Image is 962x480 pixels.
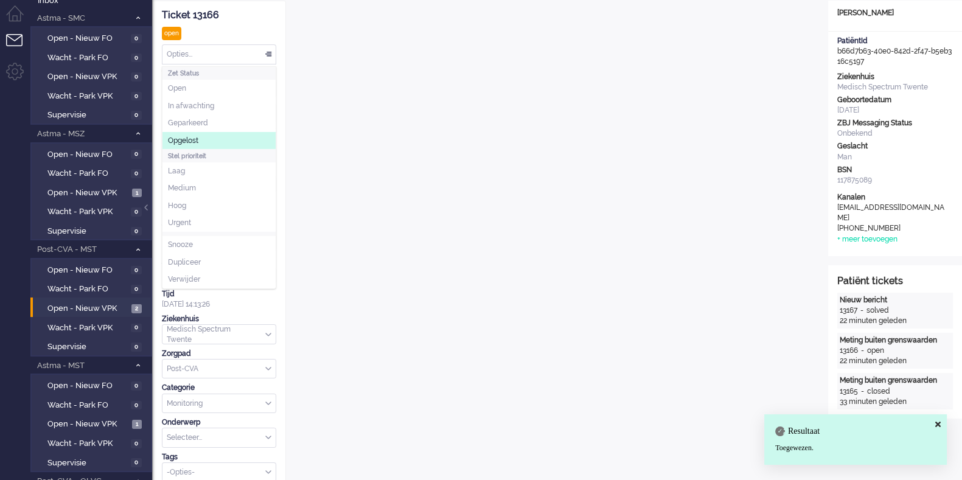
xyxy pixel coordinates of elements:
span: 2 [131,304,142,313]
a: Wacht - Park VPK 0 [35,204,151,218]
a: Supervisie 0 [35,224,151,237]
div: Geslacht [837,141,953,151]
div: Medisch Spectrum Twente [837,82,953,92]
span: Verwijder [168,274,200,285]
div: Meting buiten grenswaarden [840,375,950,386]
span: 0 [131,72,142,82]
div: Meting buiten grenswaarden [840,335,950,346]
span: 0 [131,266,142,275]
a: Supervisie 0 [35,108,151,121]
span: 0 [131,458,142,467]
div: open [162,27,181,40]
span: 0 [131,324,142,333]
a: Open - Nieuw FO 0 [35,263,151,276]
a: Supervisie 0 [35,456,151,469]
span: 0 [131,169,142,178]
span: Wacht - Park VPK [47,91,128,102]
span: Post-CVA - MST [35,244,130,256]
span: Zet Status [168,69,199,77]
li: Urgent [162,214,276,232]
span: Supervisie [47,226,128,237]
span: Open - Nieuw VPK [47,303,128,315]
div: Tijd [162,289,276,299]
div: b66d7b63-40e0-842d-2f47-b5eb316c5197 [828,36,962,67]
div: closed [867,386,890,397]
span: Astma - SMC [35,13,130,24]
li: In afwachting [162,97,276,115]
a: Wacht - Park FO 0 [35,166,151,179]
div: 13166 [840,346,858,356]
span: 0 [131,207,142,217]
div: BSN [837,165,953,175]
div: - [857,305,866,316]
span: Medium [168,183,196,193]
span: Wacht - Park FO [47,283,128,295]
li: Tickets menu [6,34,33,61]
div: Zorgpad [162,349,276,359]
li: Snooze [162,236,276,254]
div: - [858,386,867,397]
span: Urgent [168,218,191,228]
a: Open - Nieuw FO 0 [35,31,151,44]
div: Ticket 13166 [162,9,276,23]
li: Hoog [162,197,276,215]
span: Wacht - Park VPK [47,438,128,450]
span: Dupliceer [168,257,201,268]
span: In afwachting [168,101,214,111]
span: Open - Nieuw FO [47,265,128,276]
span: 1 [132,189,142,198]
span: Stel prioriteit [168,151,206,160]
span: 0 [131,439,142,448]
div: [DATE] [837,105,953,116]
span: Open - Nieuw VPK [47,187,129,199]
div: 33 minuten geleden [840,397,950,407]
span: Open - Nieuw FO [47,33,128,44]
span: Open - Nieuw FO [47,380,128,392]
li: Stel prioriteit [162,149,276,232]
span: Laag [168,166,185,176]
div: 22 minuten geleden [840,316,950,326]
div: [PHONE_NUMBER] [837,223,947,234]
li: Open [162,80,276,97]
div: solved [866,305,889,316]
span: 0 [131,401,142,410]
a: Wacht - Park FO 0 [35,50,151,64]
div: + meer toevoegen [837,234,898,245]
a: Open - Nieuw FO 0 [35,378,151,392]
a: Wacht - Park VPK 0 [35,321,151,334]
span: Hoog [168,201,186,211]
h4: Resultaat [775,426,936,436]
span: Wacht - Park VPK [47,322,128,334]
span: Wacht - Park VPK [47,206,128,218]
div: Onbekend [837,128,953,139]
span: Astma - MSZ [35,128,130,140]
div: 22 minuten geleden [840,356,950,366]
a: Open - Nieuw VPK 2 [35,301,151,315]
span: Wacht - Park FO [47,400,128,411]
span: Open - Nieuw FO [47,149,128,161]
span: 0 [131,227,142,236]
ul: Zet Status [162,80,276,149]
li: Laag [162,162,276,180]
span: 0 [131,381,142,391]
li: Opgelost [162,132,276,150]
div: [DATE] 14:13:26 [162,289,276,310]
span: Open - Nieuw VPK [47,71,128,83]
a: Supervisie 0 [35,339,151,353]
span: Supervisie [47,110,128,121]
div: Kanalen [837,192,953,203]
a: Wacht - Park VPK 0 [35,436,151,450]
span: Open [168,83,186,94]
div: Nieuw bericht [840,295,950,305]
a: Wacht - Park FO 0 [35,398,151,411]
ul: Stel prioriteit [162,162,276,232]
span: Wacht - Park FO [47,52,128,64]
li: Admin menu [6,63,33,90]
span: 0 [131,150,142,159]
li: Geparkeerd [162,114,276,132]
span: 0 [131,54,142,63]
span: Astma - MST [35,360,130,372]
span: Opgelost [168,136,198,146]
li: Dashboard menu [6,5,33,33]
span: 0 [131,34,142,43]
